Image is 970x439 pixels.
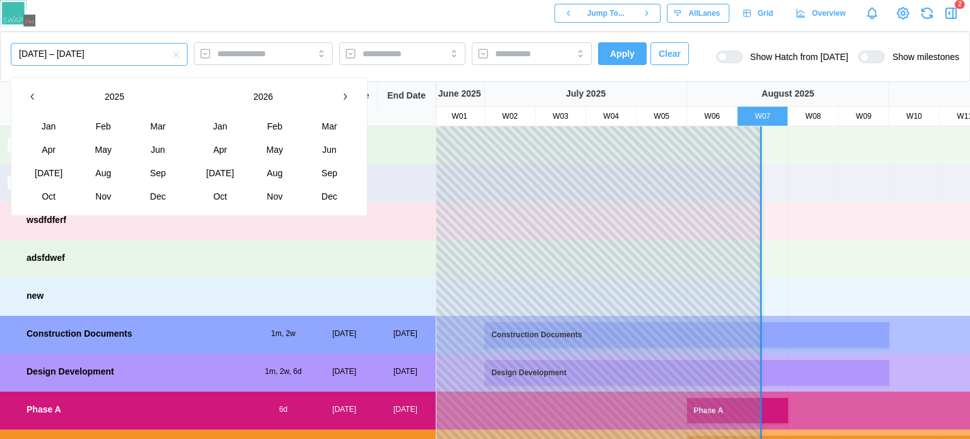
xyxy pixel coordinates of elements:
button: Sep [131,162,185,184]
span: Clear [659,43,681,64]
div: W06 [687,111,737,123]
button: Aug [76,162,131,184]
button: Nov [248,185,302,208]
button: May [76,138,131,161]
div: [DATE] [375,328,436,340]
div: Phase A [27,403,61,417]
button: Sep [302,162,357,184]
button: Open Drawer [942,4,960,22]
button: [DATE] [21,162,76,184]
div: July 2025 [485,87,686,101]
button: 2025 [44,85,185,108]
div: End Date [387,89,426,103]
div: W01 [434,111,484,123]
button: Dec [302,185,357,208]
span: Overview [812,4,846,22]
button: Refresh Grid [918,4,936,22]
div: Start Date [327,89,369,103]
span: Show milestones [885,51,959,63]
div: W09 [839,111,889,123]
div: August 31, 2025 – September 29, 2025 [11,77,368,216]
button: Jump To... [582,4,633,23]
button: Mar [131,115,185,138]
div: W04 [586,111,636,123]
button: 2026 [193,85,333,108]
div: Phase A [688,405,733,417]
div: W05 [637,111,686,123]
div: new [27,289,44,303]
div: Construction Documents [486,329,592,341]
a: View Project [894,4,912,22]
div: 1m, 2w [253,328,314,340]
button: Dec [131,185,185,208]
button: Jan [193,115,248,138]
button: Aug [248,162,302,184]
div: June 2025 [434,87,484,101]
button: August 31, 2025 – September 29, 2025 [11,43,188,66]
button: Clear [650,42,689,65]
button: Feb [76,115,131,138]
button: AllLanes [667,4,729,23]
button: May [248,138,302,161]
span: Apply [610,43,635,64]
button: Feb [248,115,302,138]
div: August 2025 [687,87,889,101]
div: [DATE] [375,404,436,416]
a: Notifications [861,3,883,24]
button: Oct [193,185,248,208]
div: [DATE] [314,328,375,340]
div: Design Development [27,365,114,379]
div: W08 [788,111,838,123]
div: W02 [485,111,535,123]
div: Construction Documents [27,327,132,341]
span: Show Hatch from [DATE] [743,51,848,63]
button: Apr [21,138,76,161]
div: 1m, 2w, 6d [253,366,314,378]
a: Overview [789,4,855,23]
div: W03 [536,111,585,123]
div: [DATE] [314,366,375,378]
div: 6d [253,404,314,416]
span: Grid [758,4,774,22]
a: Grid [736,4,782,23]
span: Jump To... [587,4,625,22]
div: wsdfdferf [27,213,66,227]
div: Design Development [486,367,577,379]
div: [DATE] [375,366,436,378]
button: Apr [193,138,248,161]
button: Jan [21,115,76,138]
div: W07 [738,111,787,123]
button: Mar [302,115,357,138]
button: Nov [76,185,131,208]
span: All Lanes [688,4,720,22]
button: Jun [302,138,357,161]
div: W10 [889,111,939,123]
div: [DATE] [314,404,375,416]
div: adsfdwef [27,251,65,265]
button: [DATE] [193,162,248,184]
button: Oct [21,185,76,208]
button: Jun [131,138,185,161]
button: Apply [598,42,647,65]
